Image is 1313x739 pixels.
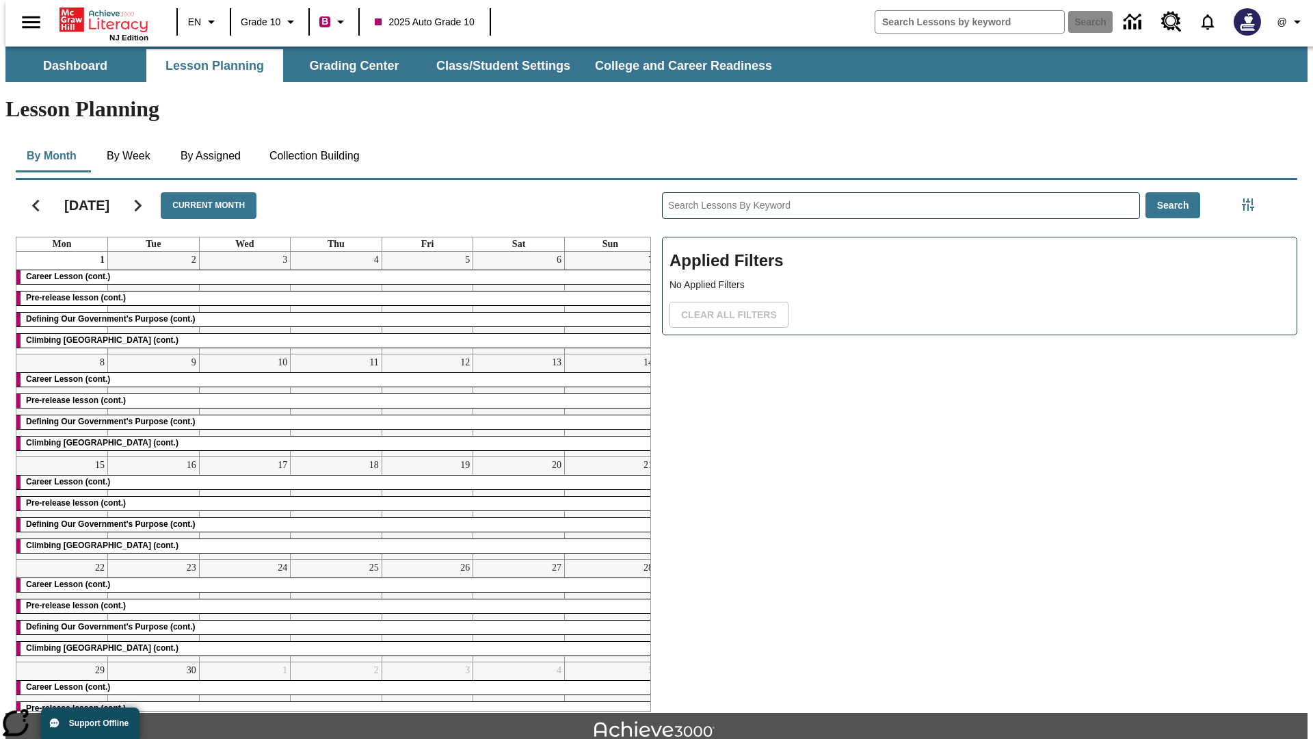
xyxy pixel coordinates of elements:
button: Previous [18,188,53,223]
button: Grading Center [286,49,423,82]
div: Defining Our Government's Purpose (cont.) [16,415,656,429]
button: Boost Class color is violet red. Change class color [314,10,354,34]
button: Support Offline [41,708,140,739]
a: September 27, 2025 [549,560,564,576]
button: By Week [94,140,163,172]
a: October 5, 2025 [646,662,656,679]
a: September 9, 2025 [189,354,199,371]
a: September 4, 2025 [371,252,382,268]
td: September 21, 2025 [564,456,656,559]
a: September 8, 2025 [97,354,107,371]
a: September 2, 2025 [189,252,199,268]
h2: Applied Filters [669,244,1290,278]
a: Sunday [600,237,621,251]
td: September 26, 2025 [382,559,473,662]
div: SubNavbar [5,49,784,82]
a: Monday [50,237,75,251]
p: No Applied Filters [669,278,1290,292]
div: Home [59,5,148,42]
button: Grade: Grade 10, Select a grade [235,10,304,34]
div: Defining Our Government's Purpose (cont.) [16,313,656,326]
td: September 14, 2025 [564,354,656,456]
a: September 30, 2025 [184,662,199,679]
a: Saturday [509,237,528,251]
td: September 9, 2025 [108,354,200,456]
div: SubNavbar [5,47,1308,82]
a: September 23, 2025 [184,560,199,576]
td: September 4, 2025 [291,252,382,354]
button: Current Month [161,192,256,219]
div: Pre-release lesson (cont.) [16,291,656,305]
span: Defining Our Government's Purpose (cont.) [26,622,196,632]
span: Climbing Mount Tai (cont.) [26,438,178,448]
button: Filters Side menu [1234,191,1262,218]
a: September 7, 2025 [646,252,656,268]
a: September 24, 2025 [275,560,290,576]
button: By Assigned [170,140,252,172]
a: September 3, 2025 [280,252,290,268]
a: Resource Center, Will open in new tab [1153,3,1190,40]
button: Next [120,188,155,223]
div: Pre-release lesson (cont.) [16,394,656,408]
div: Calendar [5,174,651,712]
div: Search [651,174,1297,712]
td: September 16, 2025 [108,456,200,559]
div: Career Lesson (cont.) [16,476,656,489]
button: Lesson Planning [146,49,283,82]
td: September 13, 2025 [473,354,565,456]
a: Friday [419,237,437,251]
span: Defining Our Government's Purpose (cont.) [26,314,196,324]
div: Defining Our Government's Purpose (cont.) [16,621,656,634]
a: Thursday [325,237,347,251]
a: Home [59,6,148,34]
a: October 4, 2025 [554,662,564,679]
a: September 11, 2025 [367,354,381,371]
td: September 19, 2025 [382,456,473,559]
td: September 27, 2025 [473,559,565,662]
td: September 8, 2025 [16,354,108,456]
button: Collection Building [258,140,371,172]
td: September 24, 2025 [199,559,291,662]
div: Climbing Mount Tai (cont.) [16,334,656,348]
span: Climbing Mount Tai (cont.) [26,643,178,653]
a: September 22, 2025 [92,560,107,576]
input: search field [875,11,1064,33]
span: Climbing Mount Tai (cont.) [26,541,178,550]
span: 2025 Auto Grade 10 [375,15,474,29]
div: Pre-release lesson (cont.) [16,702,656,716]
a: Data Center [1115,3,1153,41]
a: September 28, 2025 [641,560,656,576]
a: October 3, 2025 [462,662,473,679]
span: Career Lesson (cont.) [26,580,110,589]
a: September 18, 2025 [367,457,382,474]
div: Career Lesson (cont.) [16,373,656,387]
button: Open side menu [11,2,51,42]
button: Class/Student Settings [425,49,581,82]
td: September 2, 2025 [108,252,200,354]
span: Pre-release lesson (cont.) [26,293,126,302]
a: September 19, 2025 [457,457,473,474]
div: Applied Filters [662,237,1297,335]
div: Pre-release lesson (cont.) [16,599,656,613]
div: Climbing Mount Tai (cont.) [16,642,656,656]
td: September 22, 2025 [16,559,108,662]
a: September 6, 2025 [554,252,564,268]
button: Dashboard [7,49,144,82]
h1: Lesson Planning [5,96,1308,122]
td: September 18, 2025 [291,456,382,559]
span: Climbing Mount Tai (cont.) [26,335,178,345]
a: September 16, 2025 [184,457,199,474]
td: September 12, 2025 [382,354,473,456]
span: Career Lesson (cont.) [26,477,110,487]
span: Pre-release lesson (cont.) [26,703,126,713]
a: September 15, 2025 [92,457,107,474]
span: EN [188,15,201,29]
div: Climbing Mount Tai (cont.) [16,437,656,450]
h2: [DATE] [64,197,109,213]
button: College and Career Readiness [584,49,783,82]
span: Pre-release lesson (cont.) [26,396,126,405]
td: September 6, 2025 [473,252,565,354]
span: Career Lesson (cont.) [26,682,110,692]
a: September 29, 2025 [92,662,107,679]
span: @ [1277,15,1286,29]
